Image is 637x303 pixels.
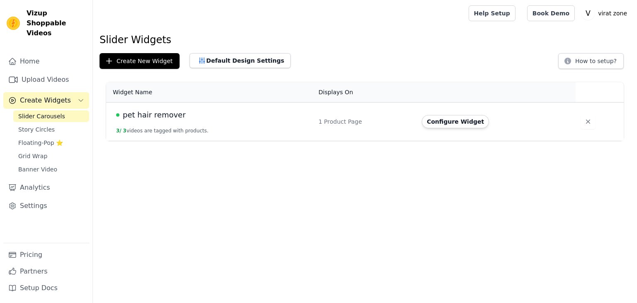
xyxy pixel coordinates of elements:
[18,165,57,173] span: Banner Video
[13,164,89,175] a: Banner Video
[18,152,47,160] span: Grid Wrap
[318,117,412,126] div: 1 Product Page
[123,109,186,121] span: pet hair remover
[18,139,63,147] span: Floating-Pop ⭐
[586,9,591,17] text: V
[13,137,89,149] a: Floating-Pop ⭐
[581,6,630,21] button: V virat zone
[3,280,89,296] a: Setup Docs
[13,150,89,162] a: Grid Wrap
[116,127,209,134] button: 3/ 3videos are tagged with products.
[527,5,575,21] a: Book Demo
[27,8,86,38] span: Vizup Shoppable Videos
[18,125,55,134] span: Story Circles
[100,33,630,46] h1: Slider Widgets
[116,113,119,117] span: Live Published
[7,17,20,30] img: Vizup
[558,59,624,67] a: How to setup?
[13,110,89,122] a: Slider Carousels
[116,128,122,134] span: 3 /
[3,53,89,70] a: Home
[595,6,630,21] p: virat zone
[3,247,89,263] a: Pricing
[3,198,89,214] a: Settings
[422,115,489,128] button: Configure Widget
[558,53,624,69] button: How to setup?
[3,92,89,109] button: Create Widgets
[3,263,89,280] a: Partners
[190,53,291,68] button: Default Design Settings
[581,114,596,129] button: Delete widget
[106,82,314,103] th: Widget Name
[123,128,126,134] span: 3
[3,179,89,196] a: Analytics
[3,71,89,88] a: Upload Videos
[18,112,65,120] span: Slider Carousels
[100,53,180,69] button: Create New Widget
[13,124,89,135] a: Story Circles
[469,5,515,21] a: Help Setup
[20,95,71,105] span: Create Widgets
[314,82,417,103] th: Displays On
